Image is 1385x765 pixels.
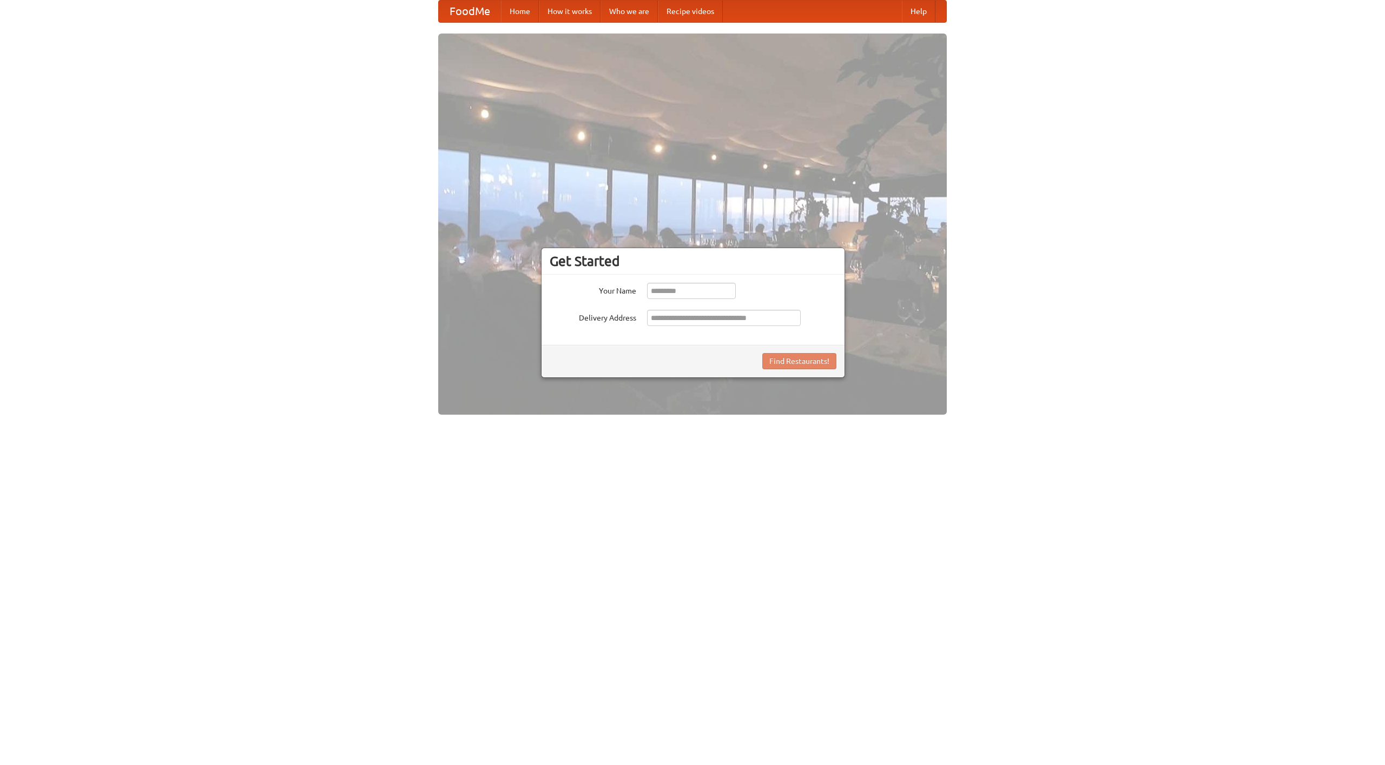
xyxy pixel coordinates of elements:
a: Help [902,1,935,22]
a: FoodMe [439,1,501,22]
label: Your Name [550,283,636,296]
button: Find Restaurants! [762,353,836,369]
a: Recipe videos [658,1,723,22]
label: Delivery Address [550,310,636,323]
a: Who we are [601,1,658,22]
h3: Get Started [550,253,836,269]
a: Home [501,1,539,22]
a: How it works [539,1,601,22]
